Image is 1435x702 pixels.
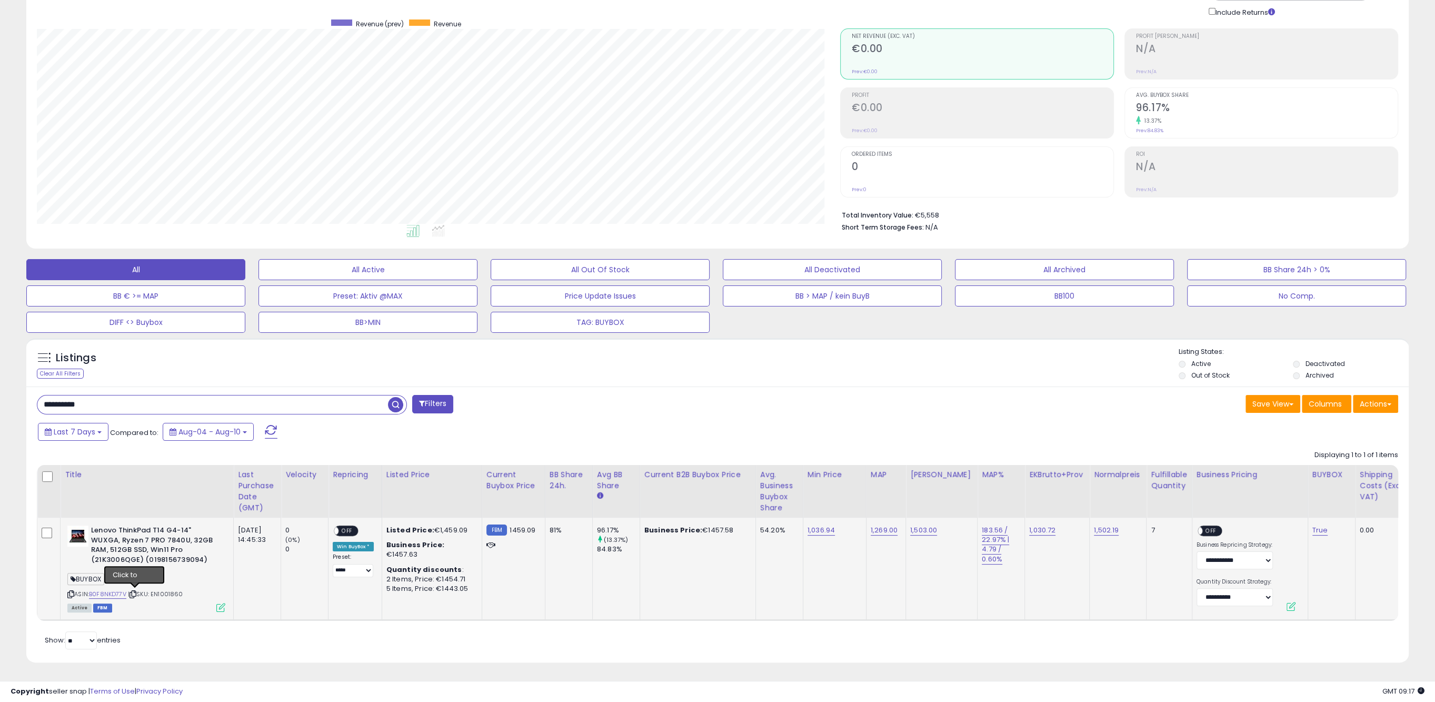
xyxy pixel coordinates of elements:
div: 96.17% [597,526,640,535]
div: 7 [1151,526,1183,535]
div: Current Buybox Price [486,469,541,491]
div: MAP [871,469,901,480]
span: ROI [1136,152,1398,157]
small: Prev: N/A [1136,186,1157,193]
b: Total Inventory Value: [842,211,913,220]
button: All [26,259,245,280]
small: Prev: 84.83% [1136,127,1163,134]
div: 0 [285,545,328,554]
span: Show: entries [45,635,121,645]
div: Shipping Costs (Exc. VAT) [1360,469,1414,502]
div: Listed Price [386,469,477,480]
div: Current B2B Buybox Price [644,469,751,480]
button: All Archived [955,259,1174,280]
h2: N/A [1136,161,1398,175]
button: DIFF <> Buybox [26,312,245,333]
th: CSV column name: cust_attr_2_EKBrutto+Prov [1025,465,1090,518]
div: ASIN: [67,526,225,611]
button: BB Share 24h > 0% [1187,259,1406,280]
div: €1457.58 [644,526,748,535]
a: Terms of Use [90,686,135,696]
button: Save View [1245,395,1300,413]
span: Net Revenue (Exc. VAT) [852,34,1113,39]
strong: Copyright [11,686,49,696]
button: Last 7 Days [38,423,108,441]
small: FBM [486,525,507,536]
button: BB € >= MAP [26,285,245,306]
div: Avg BB Share [597,469,635,491]
span: N/A [925,222,938,232]
b: Quantity discounts [386,565,462,575]
div: [DATE] 14:45:33 [238,526,273,545]
div: Title [65,469,229,480]
div: €1,459.09 [386,526,474,535]
span: OFF [338,527,355,536]
button: Price Update Issues [491,285,710,306]
h2: N/A [1136,43,1398,57]
span: All listings currently available for purchase on Amazon [67,604,92,612]
button: BB > MAP / kein BuyB [723,285,942,306]
label: Archived [1306,371,1334,380]
div: Normalpreis [1094,469,1142,480]
div: seller snap | | [11,687,183,697]
div: 0.00 [1360,526,1410,535]
small: Prev: N/A [1136,68,1157,75]
button: Aug-04 - Aug-10 [163,423,254,441]
div: Fulfillable Quantity [1151,469,1187,491]
span: | SKU: EN1001860 [128,590,183,598]
a: 183.56 / 22.97% | 4.79 / 0.60% [982,525,1009,565]
a: B0F8NKD77V [89,590,126,599]
div: 2 Items, Price: €1454.71 [386,575,474,584]
span: FBM [93,604,112,612]
button: Filters [412,395,453,413]
span: Revenue (prev) [356,19,404,28]
div: 81% [550,526,584,535]
h2: €0.00 [852,43,1113,57]
button: All Active [258,259,477,280]
b: Listed Price: [386,525,434,535]
a: True [1312,525,1328,536]
div: 0 [285,526,328,535]
b: Lenovo ThinkPad T14 G4-14" WUXGA, Ryzen 7 PRO 7840U, 32GB RAM, 512GB SSD, Win11 Pro (21K3006QGE) ... [91,526,219,567]
span: BUYBOX [67,573,104,585]
label: Out of Stock [1191,371,1230,380]
div: €1457.63 [386,540,474,559]
h2: 96.17% [1136,102,1398,116]
button: No Comp. [1187,285,1406,306]
span: Columns [1309,399,1342,409]
div: BB Share 24h. [550,469,588,491]
button: Preset: Aktiv @MAX [258,285,477,306]
span: 1459.09 [510,525,535,535]
div: MAP% [982,469,1020,480]
button: BB100 [955,285,1174,306]
h2: €0.00 [852,102,1113,116]
li: €5,558 [842,208,1390,221]
label: Active [1191,359,1211,368]
a: 1,502.19 [1094,525,1119,536]
div: Preset: [333,553,374,577]
div: 84.83% [597,545,640,554]
span: Profit [PERSON_NAME] [1136,34,1398,39]
div: Repricing [333,469,377,480]
a: Privacy Policy [136,686,183,696]
button: TAG: BUYBOX [491,312,710,333]
img: 31koB7on1bL._SL40_.jpg [67,526,88,547]
small: Avg BB Share. [597,491,603,501]
b: Business Price: [644,525,702,535]
span: Revenue [434,19,461,28]
a: 1,503.00 [910,525,937,536]
span: Profit [852,93,1113,98]
a: 1,036.94 [808,525,835,536]
small: (0%) [285,536,300,544]
span: Aug-04 - Aug-10 [178,427,241,437]
small: 13.37% [1141,117,1161,125]
div: : [386,565,474,575]
th: CSV column name: cust_attr_1_MAP% [978,465,1025,518]
div: 54.20% [760,526,795,535]
p: Listing States: [1179,347,1409,357]
div: Include Returns [1201,6,1288,18]
div: Displaying 1 to 1 of 1 items [1314,450,1398,460]
a: 1,030.72 [1029,525,1055,536]
small: (13.37%) [604,536,628,544]
div: [PERSON_NAME] [910,469,973,480]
